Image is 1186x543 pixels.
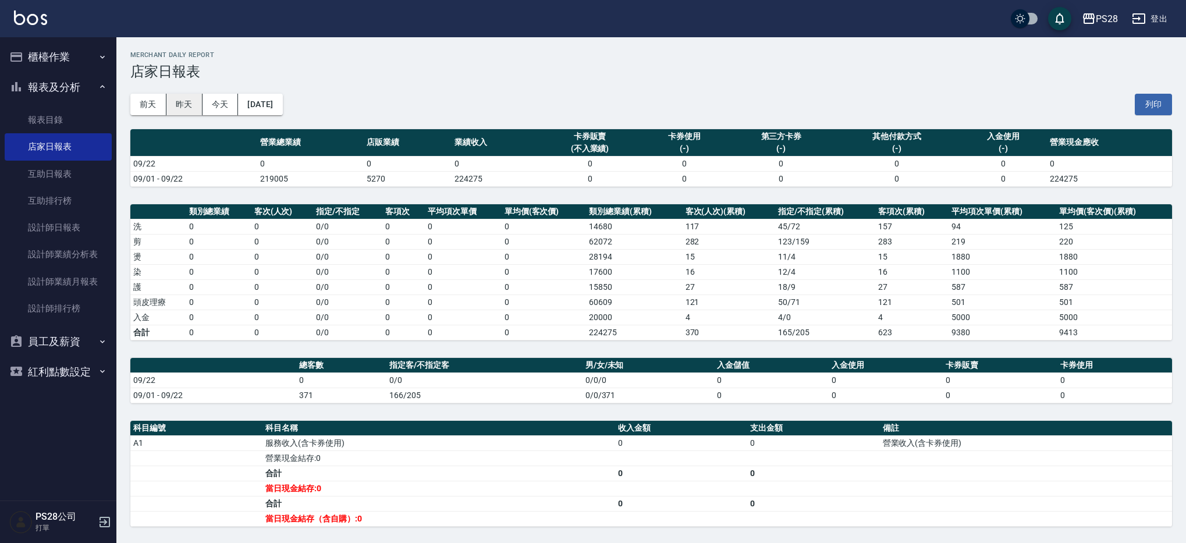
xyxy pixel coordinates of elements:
td: 0 [539,156,640,171]
td: 224275 [452,171,539,186]
td: 0 [539,171,640,186]
td: 0 [425,310,502,325]
th: 指定客/不指定客 [386,358,583,373]
td: 18 / 9 [775,279,875,294]
td: 1880 [1056,249,1172,264]
button: 登出 [1127,8,1172,30]
td: 0 [728,171,835,186]
td: 587 [949,279,1056,294]
table: a dense table [130,421,1172,527]
td: 165/205 [775,325,875,340]
div: (-) [643,143,725,155]
td: 60609 [586,294,682,310]
td: 121 [875,294,949,310]
td: 11 / 4 [775,249,875,264]
td: 0 [186,219,251,234]
td: 09/22 [130,372,296,388]
td: 0 [251,234,313,249]
th: 平均項次單價(累積) [949,204,1056,219]
button: 報表及分析 [5,72,112,102]
td: 224275 [1047,171,1172,186]
td: 121 [683,294,776,310]
h2: Merchant Daily Report [130,51,1172,59]
p: 打單 [35,523,95,533]
a: 店家日報表 [5,133,112,160]
a: 設計師日報表 [5,214,112,241]
td: 0 [728,156,835,171]
td: 4 [875,310,949,325]
td: 0 [640,171,728,186]
td: 營業收入(含卡券使用) [880,435,1172,450]
td: 0 [835,156,960,171]
td: 0 [251,310,313,325]
td: 17600 [586,264,682,279]
td: 0 [502,264,587,279]
button: 前天 [130,94,166,115]
a: 互助日報表 [5,161,112,187]
td: 0 [747,435,879,450]
button: 紅利點數設定 [5,357,112,387]
td: 0 [829,388,943,403]
td: 0 [959,171,1047,186]
th: 單均價(客次價)(累積) [1056,204,1172,219]
td: 283 [875,234,949,249]
td: 0 [747,496,879,511]
td: 12 / 4 [775,264,875,279]
td: 0 [943,372,1057,388]
td: 501 [1056,294,1172,310]
td: 0 [615,496,747,511]
td: 0/0/0 [583,372,714,388]
td: 0 [1047,156,1172,171]
th: 業績收入 [452,129,539,157]
td: 0 [502,234,587,249]
td: 0 [251,294,313,310]
td: 營業現金結存:0 [262,450,615,466]
th: 營業現金應收 [1047,129,1172,157]
td: 0 [186,294,251,310]
th: 卡券販賣 [943,358,1057,373]
th: 卡券使用 [1057,358,1172,373]
td: 入金 [130,310,186,325]
td: 166/205 [386,388,583,403]
th: 入金使用 [829,358,943,373]
td: 0 / 0 [313,310,382,325]
td: 0 [382,219,425,234]
td: 0 [425,264,502,279]
td: 0 [425,325,502,340]
td: 09/01 - 09/22 [130,171,257,186]
td: 0 / 0 [313,249,382,264]
th: 入金儲值 [714,358,829,373]
td: 0 [502,279,587,294]
td: 09/22 [130,156,257,171]
td: 27 [683,279,776,294]
table: a dense table [130,358,1172,403]
div: 卡券使用 [643,130,725,143]
td: 219 [949,234,1056,249]
div: (-) [837,143,957,155]
td: 09/01 - 09/22 [130,388,296,403]
button: PS28 [1077,7,1123,31]
a: 互助排行榜 [5,187,112,214]
div: 其他付款方式 [837,130,957,143]
td: 合計 [262,496,615,511]
td: 0 [714,372,829,388]
td: 0 [615,435,747,450]
div: 入金使用 [962,130,1044,143]
td: 62072 [586,234,682,249]
td: 0 / 0 [313,294,382,310]
h3: 店家日報表 [130,63,1172,80]
td: 0 [425,234,502,249]
td: 224275 [586,325,682,340]
td: 0 [615,466,747,481]
td: 0 / 0 [313,219,382,234]
th: 支出金額 [747,421,879,436]
td: 合計 [130,325,186,340]
th: 營業總業績 [257,129,364,157]
td: 117 [683,219,776,234]
td: 0 [382,264,425,279]
td: 1100 [1056,264,1172,279]
td: 0 [502,219,587,234]
td: 1880 [949,249,1056,264]
td: 501 [949,294,1056,310]
td: 0 [502,294,587,310]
